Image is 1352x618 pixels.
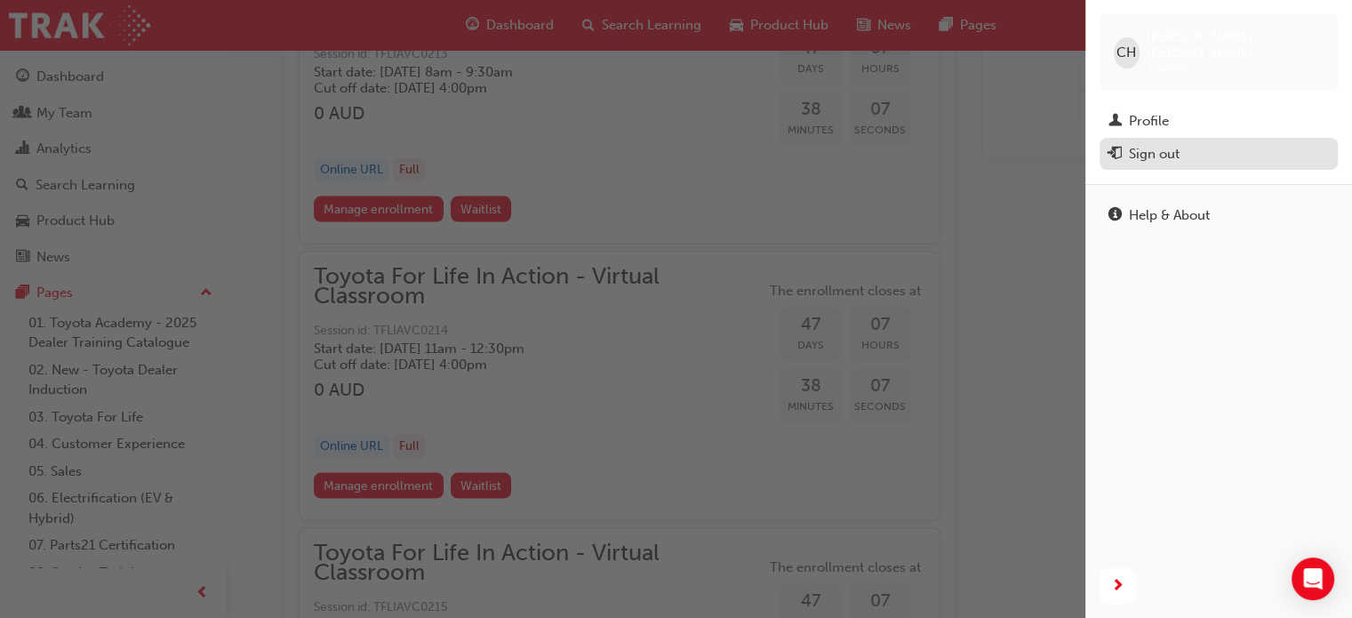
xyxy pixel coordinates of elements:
[1147,61,1188,76] span: 314998
[1147,28,1324,60] span: [PERSON_NAME] [PERSON_NAME]
[1108,208,1122,224] span: info-icon
[1292,558,1334,600] div: Open Intercom Messenger
[1129,205,1210,226] div: Help & About
[1100,138,1338,171] button: Sign out
[1100,105,1338,138] a: Profile
[1129,144,1180,165] div: Sign out
[1108,147,1122,163] span: exit-icon
[1100,199,1338,232] a: Help & About
[1108,114,1122,130] span: man-icon
[1116,43,1136,63] span: CH
[1111,575,1124,598] span: next-icon
[1129,111,1169,132] div: Profile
